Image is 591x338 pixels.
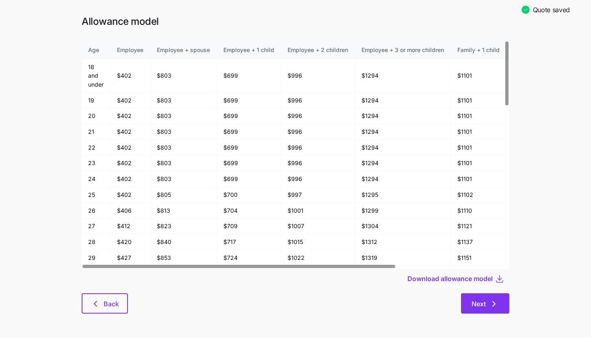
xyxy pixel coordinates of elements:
[451,155,507,171] td: $1101
[451,124,507,140] td: $1101
[355,187,451,203] td: $1295
[117,46,143,55] div: Employee
[82,203,110,219] td: 26
[281,203,355,219] td: $1001
[281,93,355,109] td: $996
[355,203,451,219] td: $1299
[362,46,444,55] div: Employee + 3 or more children
[281,124,355,140] td: $996
[110,234,150,250] td: $420
[110,187,150,203] td: $402
[281,59,355,93] td: $996
[110,203,150,219] td: $406
[217,140,281,156] td: $699
[281,218,355,234] td: $1007
[281,155,355,171] td: $996
[110,140,150,156] td: $402
[355,93,451,109] td: $1294
[82,124,110,140] td: 21
[355,108,451,124] td: $1294
[217,124,281,140] td: $699
[281,250,355,266] td: $1022
[82,108,110,124] td: 20
[217,108,281,124] td: $699
[88,46,104,55] div: Age
[82,218,110,234] td: 27
[281,171,355,187] td: $996
[150,155,217,171] td: $803
[281,234,355,250] td: $1015
[110,250,150,266] td: $427
[451,250,507,266] td: $1151
[355,124,451,140] td: $1294
[407,274,495,283] button: Download allowance model
[217,218,281,234] td: $709
[355,234,451,250] td: $1312
[457,46,500,55] div: Family + 1 child
[110,93,150,109] td: $402
[82,155,110,171] td: 23
[223,46,274,55] div: Employee + 1 child
[82,140,110,156] td: 22
[281,140,355,156] td: $996
[533,5,570,15] span: Quote saved
[217,59,281,93] td: $699
[150,140,217,156] td: $803
[82,293,128,314] button: Back
[217,187,281,203] td: $700
[355,250,451,266] td: $1319
[150,93,217,109] td: $803
[82,59,110,93] td: 18 and under
[451,59,507,93] td: $1101
[451,203,507,219] td: $1110
[355,59,451,93] td: $1294
[451,93,507,109] td: $1101
[451,218,507,234] td: $1121
[150,218,217,234] td: $823
[461,293,509,314] button: Next
[281,108,355,124] td: $996
[217,234,281,250] td: $717
[472,299,486,309] span: Next
[451,108,507,124] td: $1101
[110,155,150,171] td: $402
[150,250,217,266] td: $853
[82,187,110,203] td: 25
[150,171,217,187] td: $803
[451,187,507,203] td: $1102
[110,171,150,187] td: $402
[82,234,110,250] td: 28
[110,218,150,234] td: $412
[355,218,451,234] td: $1304
[451,234,507,250] td: $1137
[451,140,507,156] td: $1101
[110,59,150,93] td: $402
[82,171,110,187] td: 24
[110,124,150,140] td: $402
[104,299,119,309] span: Back
[150,234,217,250] td: $840
[82,266,110,281] td: 30
[110,108,150,124] td: $402
[217,203,281,219] td: $704
[150,187,217,203] td: $805
[150,203,217,219] td: $813
[82,93,110,109] td: 19
[281,187,355,203] td: $997
[217,93,281,109] td: $699
[355,155,451,171] td: $1294
[157,46,210,55] div: Employee + spouse
[82,15,509,28] h1: Allowance model
[217,171,281,187] td: $699
[407,274,493,283] span: Download allowance model
[150,108,217,124] td: $803
[150,124,217,140] td: $803
[451,171,507,187] td: $1101
[288,46,348,55] div: Employee + 2 children
[355,140,451,156] td: $1294
[217,155,281,171] td: $699
[150,59,217,93] td: $803
[82,250,110,266] td: 29
[217,250,281,266] td: $724
[355,171,451,187] td: $1294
